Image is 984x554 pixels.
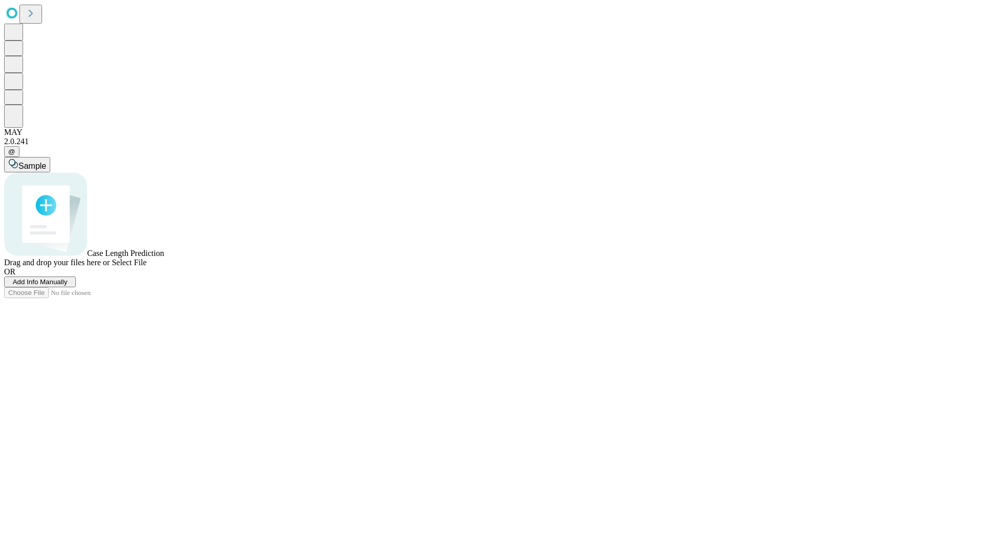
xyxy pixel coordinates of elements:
div: 2.0.241 [4,137,980,146]
button: Sample [4,157,50,172]
span: Add Info Manually [13,278,68,286]
button: @ [4,146,19,157]
span: @ [8,148,15,155]
span: Drag and drop your files here or [4,258,110,267]
span: Select File [112,258,147,267]
span: Case Length Prediction [87,249,164,258]
div: MAY [4,128,980,137]
span: Sample [18,162,46,170]
span: OR [4,267,15,276]
button: Add Info Manually [4,276,76,287]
